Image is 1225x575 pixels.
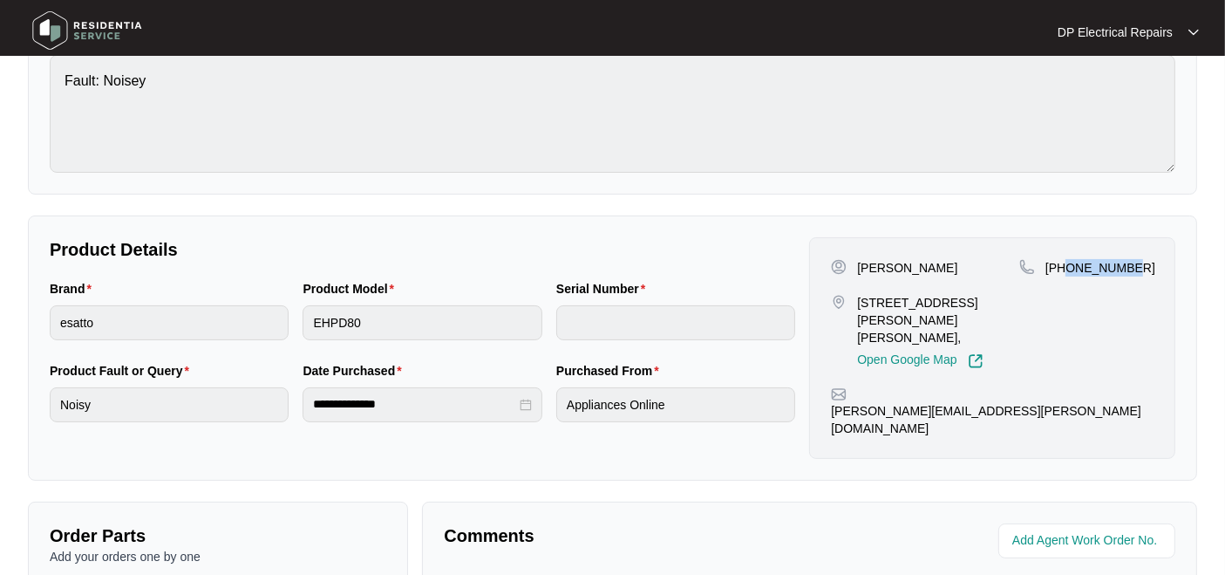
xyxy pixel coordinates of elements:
[556,387,795,422] input: Purchased From
[50,548,386,565] p: Add your orders one by one
[831,402,1154,437] p: [PERSON_NAME][EMAIL_ADDRESS][PERSON_NAME][DOMAIN_NAME]
[968,353,983,369] img: Link-External
[831,387,847,402] img: map-pin
[857,259,957,277] p: [PERSON_NAME]
[1058,24,1173,41] p: DP Electrical Repairs
[1012,531,1165,551] input: Add Agent Work Order No.
[26,4,148,57] img: residentia service logo
[556,362,666,380] label: Purchased From
[831,259,847,275] img: user-pin
[556,280,652,298] label: Serial Number
[303,305,541,340] input: Product Model
[556,305,795,340] input: Serial Number
[50,55,1175,173] textarea: Fault: Noisey
[831,294,847,310] img: map-pin
[50,524,386,548] p: Order Parts
[303,362,408,380] label: Date Purchased
[1045,259,1155,277] p: [PHONE_NUMBER]
[1188,28,1199,37] img: dropdown arrow
[857,353,983,369] a: Open Google Map
[50,280,99,298] label: Brand
[444,524,797,548] p: Comments
[313,395,515,414] input: Date Purchased
[50,305,289,340] input: Brand
[857,294,1019,346] p: [STREET_ADDRESS][PERSON_NAME][PERSON_NAME],
[303,280,401,298] label: Product Model
[50,387,289,422] input: Product Fault or Query
[50,237,795,262] p: Product Details
[1019,259,1035,275] img: map-pin
[50,362,196,380] label: Product Fault or Query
